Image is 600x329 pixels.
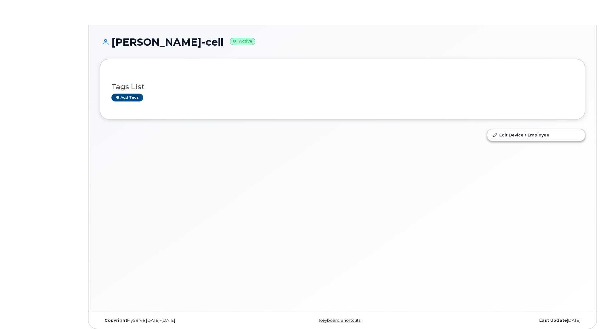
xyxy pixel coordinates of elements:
[319,318,360,323] a: Keyboard Shortcuts
[487,129,585,141] a: Edit Device / Employee
[539,318,567,323] strong: Last Update
[230,38,255,45] small: Active
[100,37,585,48] h1: [PERSON_NAME]-cell
[105,318,127,323] strong: Copyright
[100,318,262,323] div: MyServe [DATE]–[DATE]
[423,318,585,323] div: [DATE]
[111,83,574,91] h3: Tags List
[111,94,143,101] a: Add tags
